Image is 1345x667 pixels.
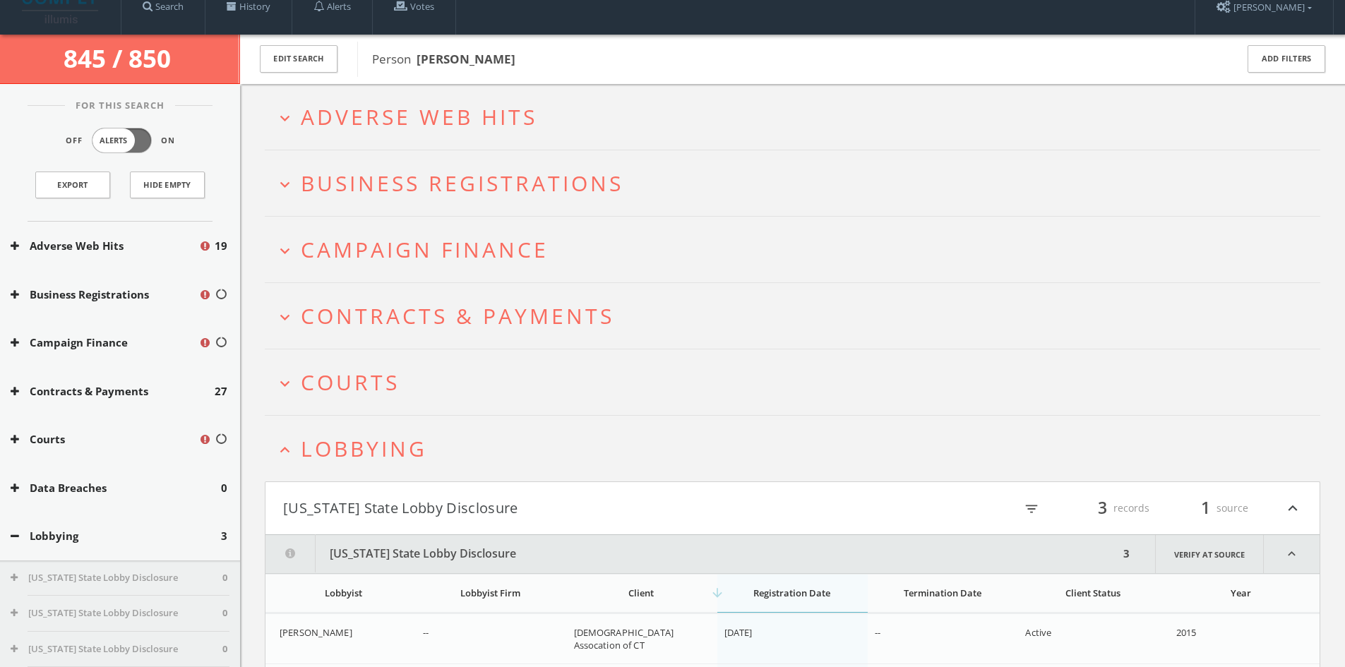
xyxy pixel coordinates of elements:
[275,304,1320,328] button: expand_moreContracts & Payments
[1065,496,1149,520] div: records
[372,51,515,67] span: Person
[35,172,110,198] a: Export
[1195,495,1217,520] span: 1
[11,528,221,544] button: Lobbying
[1025,587,1160,599] div: Client Status
[275,172,1320,195] button: expand_moreBusiness Registrations
[65,99,175,113] span: For This Search
[875,626,880,639] span: --
[301,235,549,264] span: Campaign Finance
[11,335,198,351] button: Campaign Finance
[1248,45,1325,73] button: Add Filters
[275,175,294,194] i: expand_more
[260,45,337,73] button: Edit Search
[1025,626,1051,639] span: Active
[275,238,1320,261] button: expand_moreCampaign Finance
[215,383,227,399] span: 27
[275,109,294,128] i: expand_more
[1155,535,1264,573] a: Verify at source
[1284,496,1302,520] i: expand_less
[875,587,1010,599] div: Termination Date
[275,308,294,327] i: expand_more
[1119,535,1134,573] div: 3
[1176,626,1197,639] span: 2015
[222,606,227,620] span: 0
[275,241,294,260] i: expand_more
[301,301,614,330] span: Contracts & Payments
[66,135,83,147] span: Off
[11,431,198,447] button: Courts
[11,606,222,620] button: [US_STATE] State Lobby Disclosure
[265,535,1119,573] button: [US_STATE] State Lobby Disclosure
[710,586,724,600] i: arrow_downward
[215,238,227,254] span: 19
[574,626,674,651] span: [DEMOGRAPHIC_DATA] Assocation of CT
[221,528,227,544] span: 3
[222,642,227,656] span: 0
[11,238,198,254] button: Adverse Web Hits
[1024,501,1039,517] i: filter_list
[130,172,205,198] button: Hide Empty
[11,287,198,303] button: Business Registrations
[221,480,227,496] span: 0
[724,587,859,599] div: Registration Date
[275,440,294,459] i: expand_less
[11,642,222,656] button: [US_STATE] State Lobby Disclosure
[1176,587,1305,599] div: Year
[275,371,1320,394] button: expand_moreCourts
[161,135,175,147] span: On
[283,496,793,520] button: [US_STATE] State Lobby Disclosure
[574,587,709,599] div: Client
[280,587,407,599] div: Lobbyist
[1092,495,1113,520] span: 3
[423,587,558,599] div: Lobbyist Firm
[417,51,515,67] b: [PERSON_NAME]
[275,105,1320,128] button: expand_moreAdverse Web Hits
[423,626,429,639] span: --
[275,374,294,393] i: expand_more
[11,383,215,399] button: Contracts & Payments
[280,626,352,639] span: [PERSON_NAME]
[222,571,227,585] span: 0
[301,169,623,198] span: Business Registrations
[64,42,177,75] span: 845 / 850
[724,626,753,639] span: [DATE]
[301,434,427,463] span: Lobbying
[1164,496,1248,520] div: source
[1264,535,1320,573] i: expand_less
[11,480,221,496] button: Data Breaches
[301,102,537,131] span: Adverse Web Hits
[301,368,400,397] span: Courts
[11,571,222,585] button: [US_STATE] State Lobby Disclosure
[275,437,1320,460] button: expand_lessLobbying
